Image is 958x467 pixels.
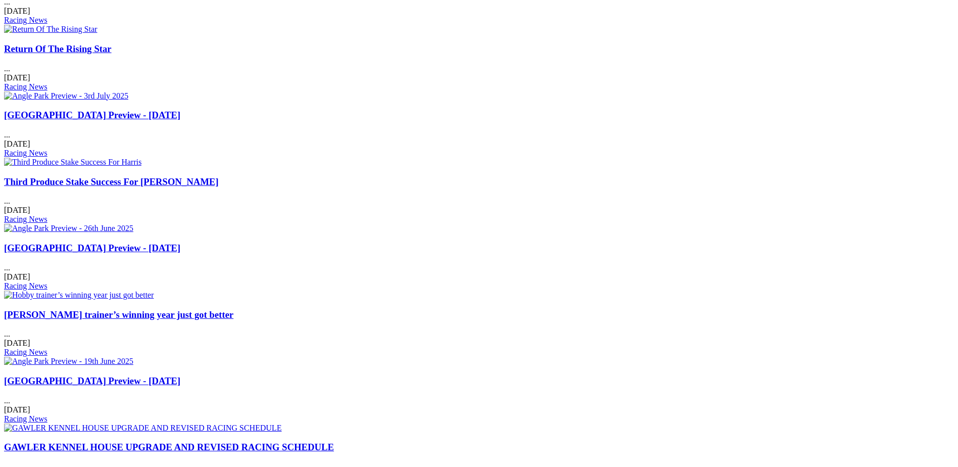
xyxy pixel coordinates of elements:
[4,442,334,452] a: GAWLER KENNEL HOUSE UPGRADE AND REVISED RACING SCHEDULE
[4,91,128,101] img: Angle Park Preview - 3rd July 2025
[4,206,30,214] span: [DATE]
[4,243,180,253] a: [GEOGRAPHIC_DATA] Preview - [DATE]
[4,282,47,290] a: Racing News
[4,215,47,223] a: Racing News
[4,158,141,167] img: Third Produce Stake Success For Harris
[4,376,180,386] a: [GEOGRAPHIC_DATA] Preview - [DATE]
[4,43,954,91] div: ...
[4,357,133,366] img: Angle Park Preview - 19th June 2025
[4,43,112,54] a: Return Of The Rising Star
[4,424,282,433] img: GAWLER KENNEL HOUSE UPGRADE AND REVISED RACING SCHEDULE
[4,291,154,300] img: Hobby trainer’s winning year just got better
[4,176,219,187] a: Third Produce Stake Success For [PERSON_NAME]
[4,272,30,281] span: [DATE]
[4,243,954,291] div: ...
[4,110,954,158] div: ...
[4,7,30,15] span: [DATE]
[4,176,954,224] div: ...
[4,309,233,320] a: [PERSON_NAME] trainer’s winning year just got better
[4,339,30,347] span: [DATE]
[4,376,954,424] div: ...
[4,110,180,120] a: [GEOGRAPHIC_DATA] Preview - [DATE]
[4,16,47,24] a: Racing News
[4,414,47,423] a: Racing News
[4,309,954,357] div: ...
[4,139,30,148] span: [DATE]
[4,224,133,233] img: Angle Park Preview - 26th June 2025
[4,82,47,91] a: Racing News
[4,25,97,34] img: Return Of The Rising Star
[4,405,30,414] span: [DATE]
[4,149,47,157] a: Racing News
[4,73,30,82] span: [DATE]
[4,348,47,356] a: Racing News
